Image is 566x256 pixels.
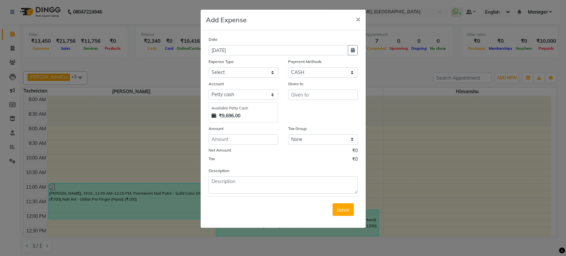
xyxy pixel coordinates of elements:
[212,105,275,111] div: Available Petty Cash
[288,126,307,132] label: Tax Group
[356,14,360,24] span: ×
[352,156,358,164] span: ₹0
[209,59,234,65] label: Expense Type
[209,36,218,42] label: Date
[333,203,354,216] button: Save
[352,147,358,156] span: ₹0
[209,147,231,153] label: Net Amount
[209,168,229,174] label: Description
[209,126,223,132] label: Amount
[288,90,358,100] input: Given to
[288,59,322,65] label: Payment Methods
[209,156,215,162] label: Tax
[219,112,240,119] strong: ₹9,696.00
[288,81,303,87] label: Given to
[206,15,247,25] h5: Add Expense
[209,134,278,145] input: Amount
[350,10,366,28] button: Close
[337,206,349,213] span: Save
[209,81,224,87] label: Account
